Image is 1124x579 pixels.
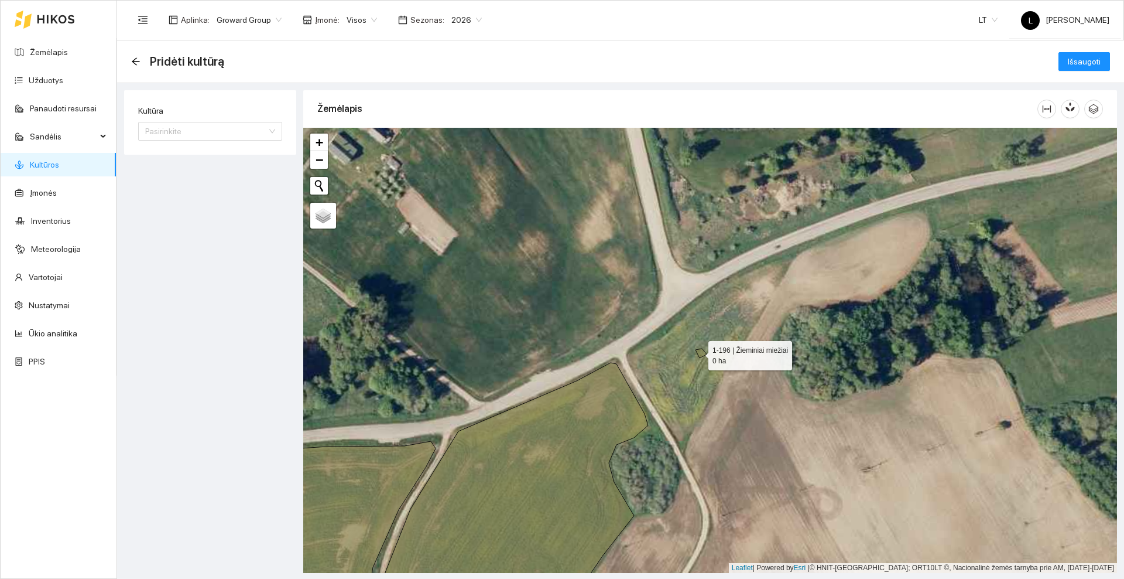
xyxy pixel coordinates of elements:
[979,11,998,29] span: LT
[31,216,71,226] a: Inventorius
[1037,100,1056,118] button: column-width
[217,11,282,29] span: Groward Group
[29,301,70,310] a: Nustatymai
[169,15,178,25] span: layout
[145,122,267,140] input: Kultūra
[1068,55,1101,68] span: Išsaugoti
[181,13,210,26] span: Aplinka :
[1029,11,1033,30] span: L
[138,15,148,25] span: menu-fold
[1021,15,1109,25] span: [PERSON_NAME]
[29,329,77,338] a: Ūkio analitika
[808,564,810,572] span: |
[310,134,328,151] a: Zoom in
[310,203,336,229] a: Layers
[30,160,59,169] a: Kultūros
[310,151,328,169] a: Zoom out
[732,564,753,572] a: Leaflet
[29,273,63,282] a: Vartotojai
[29,357,45,366] a: PPIS
[150,52,224,71] span: Pridėti kultūrą
[131,57,140,67] div: Atgal
[316,135,323,149] span: +
[29,76,63,85] a: Užduotys
[347,11,377,29] span: Visos
[315,13,340,26] span: Įmonė :
[794,564,806,572] a: Esri
[410,13,444,26] span: Sezonas :
[317,92,1037,125] div: Žemėlapis
[131,57,140,66] span: arrow-left
[729,563,1117,573] div: | Powered by © HNIT-[GEOGRAPHIC_DATA]; ORT10LT ©, Nacionalinė žemės tarnyba prie AM, [DATE]-[DATE]
[30,188,57,197] a: Įmonės
[30,125,97,148] span: Sandėlis
[398,15,407,25] span: calendar
[30,104,97,113] a: Panaudoti resursai
[1058,52,1110,71] button: Išsaugoti
[30,47,68,57] a: Žemėlapis
[131,8,155,32] button: menu-fold
[31,244,81,254] a: Meteorologija
[1038,104,1056,114] span: column-width
[138,105,163,117] label: Kultūra
[451,11,482,29] span: 2026
[316,152,323,167] span: −
[310,177,328,195] button: Initiate a new search
[303,15,312,25] span: shop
